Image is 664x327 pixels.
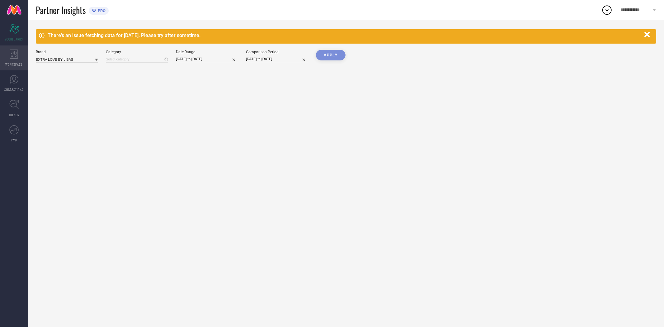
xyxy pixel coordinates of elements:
[106,50,168,54] div: Category
[246,56,308,62] input: Select comparison period
[246,50,308,54] div: Comparison Period
[36,4,86,17] span: Partner Insights
[176,56,238,62] input: Select date range
[601,4,613,16] div: Open download list
[5,87,24,92] span: SUGGESTIONS
[9,112,19,117] span: TRENDS
[176,50,238,54] div: Date Range
[96,8,106,13] span: PRO
[36,50,98,54] div: Brand
[11,138,17,142] span: FWD
[48,32,641,38] div: There's an issue fetching data for [DATE]. Please try after sometime.
[5,37,23,41] span: SCORECARDS
[6,62,23,67] span: WORKSPACE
